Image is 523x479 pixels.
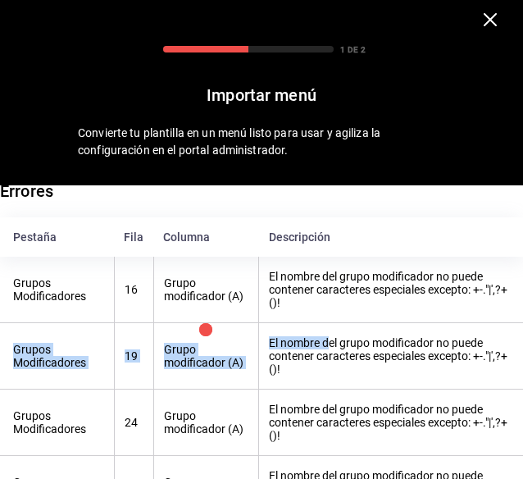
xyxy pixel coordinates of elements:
th: El nombre del grupo modificador no puede contener caracteres especiales excepto: +-."|',?+()! [259,389,523,455]
th: 16 [114,257,153,323]
div: Importar menú [207,72,316,118]
div: Columna [163,230,248,244]
th: Grupo modificador (A) [153,257,258,323]
th: Grupo modificador (A) [153,389,258,455]
th: El nombre del grupo modificador no puede contener caracteres especiales excepto: +-."|',?+()! [259,257,523,323]
div: Descripción [269,230,510,244]
div: 1 DE 2 [340,43,366,56]
th: 19 [114,322,153,389]
div: Pestaña [13,230,104,244]
div: Fila [124,230,143,244]
th: El nombre del grupo modificador no puede contener caracteres especiales excepto: +-."|',?+()! [259,322,523,389]
th: Grupo modificador (A) [153,322,258,389]
th: 24 [114,389,153,455]
div: Convierte tu plantilla en un menú listo para usar y agiliza la configuración en el portal adminis... [78,125,445,159]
